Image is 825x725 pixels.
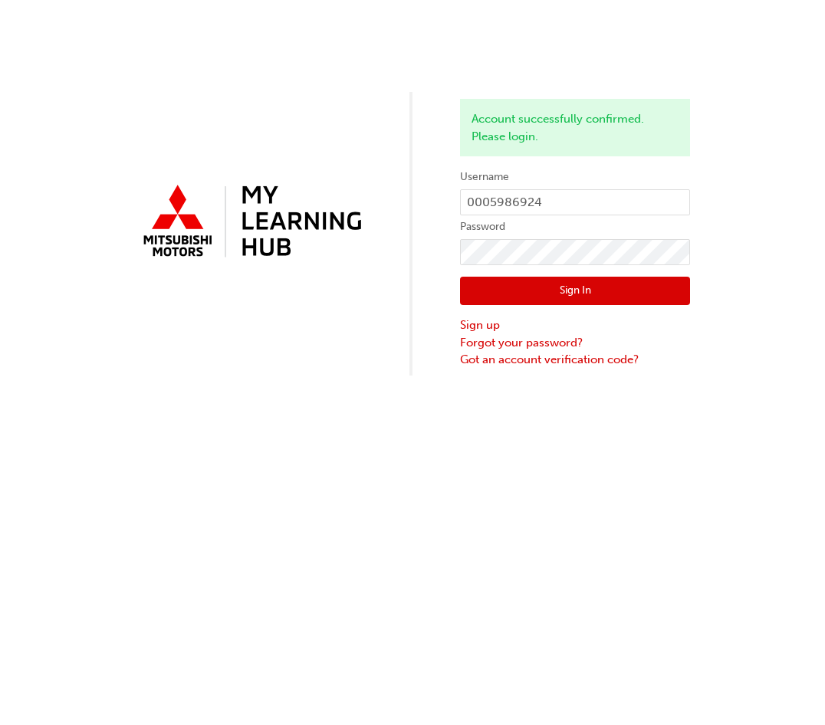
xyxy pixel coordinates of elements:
[460,277,690,306] button: Sign In
[460,99,690,156] div: Account successfully confirmed. Please login.
[460,168,690,186] label: Username
[460,334,690,352] a: Forgot your password?
[460,189,690,215] input: Username
[460,317,690,334] a: Sign up
[135,179,365,266] img: mmal
[460,351,690,369] a: Got an account verification code?
[460,218,690,236] label: Password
